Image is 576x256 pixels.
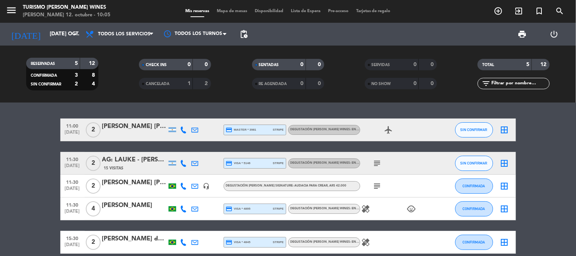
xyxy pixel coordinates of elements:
[75,61,78,66] strong: 5
[31,62,55,66] span: RESERVADAS
[86,122,101,137] span: 2
[23,11,110,19] div: [PERSON_NAME] 12. octubre - 10:05
[86,201,101,216] span: 4
[181,9,213,13] span: Mis reservas
[461,128,488,132] span: SIN CONFIRMAR
[431,62,435,67] strong: 0
[463,240,485,244] span: CONFIRMADA
[63,177,82,186] span: 11:30
[146,82,169,86] span: CANCELADA
[514,6,524,16] i: exit_to_app
[63,186,82,195] span: [DATE]
[203,183,210,190] i: headset_mic
[63,130,82,139] span: [DATE]
[63,155,82,163] span: 11:30
[455,179,493,194] button: CONFIRMADA
[205,62,210,67] strong: 0
[535,6,544,16] i: turned_in_not
[6,5,17,19] button: menu
[226,205,251,212] span: visa * 4895
[328,184,347,187] span: , ARS 42.000
[491,79,549,88] input: Filtrar por nombre...
[273,161,284,166] span: stripe
[373,159,382,168] i: subject
[455,201,493,216] button: CONFIRMADA
[92,81,96,87] strong: 4
[455,156,493,171] button: SIN CONFIRMAR
[273,127,284,132] span: stripe
[213,9,251,13] span: Mapa de mesas
[71,30,80,39] i: arrow_drop_down
[251,9,287,13] span: Disponibilidad
[89,61,96,66] strong: 12
[290,128,397,131] span: DEGUSTACIÓN [PERSON_NAME] WINES: EN SÍNTESIS - IDIOMA INGLES
[273,240,284,245] span: stripe
[384,125,393,134] i: airplanemode_active
[463,184,485,188] span: CONFIRMADA
[373,182,382,191] i: subject
[290,207,371,210] span: DEGUSTACIÓN [PERSON_NAME] WINES: EN SÍNTESIS
[31,82,61,86] span: SIN CONFIRMAR
[63,209,82,218] span: [DATE]
[481,79,491,88] i: filter_list
[63,234,82,242] span: 15:30
[226,205,233,212] i: credit_card
[226,160,233,167] i: credit_card
[273,206,284,211] span: stripe
[239,30,248,39] span: pending_actions
[500,125,509,134] i: border_all
[23,4,110,11] div: Turismo [PERSON_NAME] Wines
[555,6,565,16] i: search
[226,239,251,246] span: visa * 4845
[500,182,509,191] i: border_all
[461,161,488,165] span: SIN CONFIRMAR
[494,6,503,16] i: add_circle_outline
[538,23,570,46] div: LOG OUT
[500,238,509,247] i: border_all
[361,204,371,213] i: healing
[413,62,417,67] strong: 0
[407,204,416,213] i: child_care
[290,240,390,243] span: DEGUSTACIÓN [PERSON_NAME] WINES: EN SÍNTESIS
[541,62,548,67] strong: 12
[188,62,191,67] strong: 0
[287,9,324,13] span: Lista de Espera
[226,239,233,246] i: credit_card
[500,204,509,213] i: border_all
[318,81,322,86] strong: 0
[463,207,485,211] span: CONFIRMADA
[98,32,150,37] span: Todos los servicios
[63,242,82,251] span: [DATE]
[6,26,46,43] i: [DATE]
[86,179,101,194] span: 2
[102,178,167,188] div: [PERSON_NAME] [PERSON_NAME]
[63,200,82,209] span: 11:30
[104,165,124,171] span: 15 Visitas
[318,62,322,67] strong: 0
[102,201,167,210] div: [PERSON_NAME]
[324,9,352,13] span: Pre-acceso
[92,73,96,78] strong: 8
[86,235,101,250] span: 2
[226,126,233,133] i: credit_card
[75,73,78,78] strong: 3
[63,163,82,172] span: [DATE]
[372,82,391,86] span: NO SHOW
[75,81,78,87] strong: 2
[290,161,371,164] span: DEGUSTACIÓN [PERSON_NAME] WINES: EN SÍNTESIS
[86,156,101,171] span: 2
[527,62,530,67] strong: 5
[259,63,279,67] span: SENTADAS
[301,81,304,86] strong: 0
[102,155,167,165] div: AG: LAUKE - [PERSON_NAME]
[518,30,527,39] span: print
[482,63,494,67] span: TOTAL
[205,81,210,86] strong: 2
[259,82,287,86] span: RE AGENDADA
[301,62,304,67] strong: 0
[413,81,417,86] strong: 0
[226,160,251,167] span: visa * 5146
[372,63,390,67] span: SERVIDAS
[63,121,82,130] span: 11:00
[361,238,371,247] i: healing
